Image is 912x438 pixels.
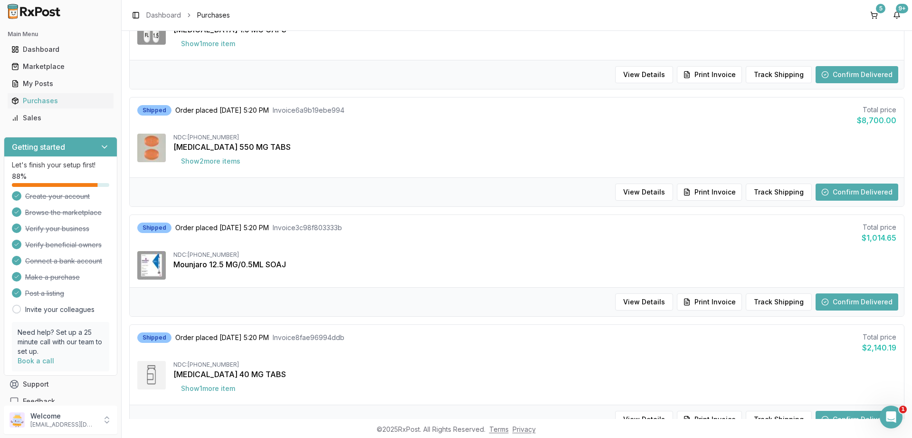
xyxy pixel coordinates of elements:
span: Order placed [DATE] 5:20 PM [175,333,269,342]
span: Make a purchase [25,273,80,282]
div: Shipped [137,105,171,116]
a: Book a call [18,357,54,365]
button: Sales [4,110,117,126]
div: Mounjaro 12.5 MG/0.5ML SOAJ [173,259,896,270]
p: Need help? Set up a 25 minute call with our team to set up. [18,328,104,356]
a: Dashboard [8,41,114,58]
button: Print Invoice [677,184,742,201]
img: Mounjaro 12.5 MG/0.5ML SOAJ [137,251,166,280]
button: Track Shipping [746,66,812,83]
span: Browse the marketplace [25,208,102,217]
span: Feedback [23,397,55,406]
p: Welcome [30,411,96,421]
span: 1 [899,406,907,413]
span: Invoice 3c98f803333b [273,223,342,233]
button: View Details [615,184,673,201]
a: Privacy [513,425,536,433]
button: View Details [615,66,673,83]
a: Terms [489,425,509,433]
span: 88 % [12,172,27,181]
img: Lipitor 40 MG TABS [137,361,166,389]
button: Track Shipping [746,293,812,311]
div: $8,700.00 [857,115,896,126]
button: Print Invoice [677,66,742,83]
button: 9+ [889,8,904,23]
button: Feedback [4,393,117,410]
div: 9+ [896,4,908,13]
div: NDC: [PHONE_NUMBER] [173,134,896,141]
img: Xifaxan 550 MG TABS [137,134,166,162]
div: $1,014.65 [862,232,896,243]
span: Post a listing [25,289,64,298]
div: [MEDICAL_DATA] 550 MG TABS [173,141,896,153]
div: Marketplace [11,62,110,71]
p: Let's finish your setup first! [12,160,109,170]
a: My Posts [8,75,114,92]
div: $2,140.19 [862,342,896,353]
button: Confirm Delivered [816,293,898,311]
span: Purchases [197,10,230,20]
button: Confirm Delivered [816,411,898,428]
div: Purchases [11,96,110,106]
span: Order placed [DATE] 5:20 PM [175,106,269,115]
div: NDC: [PHONE_NUMBER] [173,361,896,369]
button: View Details [615,293,673,311]
p: [EMAIL_ADDRESS][DOMAIN_NAME] [30,421,96,428]
button: Show1more item [173,380,243,397]
div: Shipped [137,223,171,233]
span: Connect a bank account [25,256,102,266]
div: NDC: [PHONE_NUMBER] [173,251,896,259]
span: Order placed [DATE] 5:20 PM [175,223,269,233]
a: Purchases [8,92,114,109]
div: Dashboard [11,45,110,54]
button: Print Invoice [677,293,742,311]
button: Confirm Delivered [816,66,898,83]
span: Verify your business [25,224,89,234]
div: [MEDICAL_DATA] 40 MG TABS [173,369,896,380]
h3: Getting started [12,141,65,153]
a: Dashboard [146,10,181,20]
div: My Posts [11,79,110,88]
button: Dashboard [4,42,117,57]
a: Invite your colleagues [25,305,95,314]
span: Invoice 8fae96994ddb [273,333,344,342]
iframe: Intercom live chat [880,406,902,428]
button: View Details [615,411,673,428]
a: Sales [8,109,114,127]
button: Print Invoice [677,411,742,428]
div: 5 [876,4,885,13]
h2: Main Menu [8,30,114,38]
button: Support [4,376,117,393]
div: Sales [11,113,110,123]
div: Total price [862,223,896,232]
button: Marketplace [4,59,117,74]
a: Marketplace [8,58,114,75]
span: Invoice 6a9b19ebe994 [273,106,344,115]
div: Shipped [137,332,171,343]
div: Total price [857,105,896,115]
span: Verify beneficial owners [25,240,102,250]
button: Show1more item [173,35,243,52]
img: RxPost Logo [4,4,65,19]
button: Confirm Delivered [816,184,898,201]
img: User avatar [9,412,25,428]
div: Total price [862,332,896,342]
button: Track Shipping [746,411,812,428]
button: Track Shipping [746,184,812,201]
button: My Posts [4,76,117,91]
span: Create your account [25,192,90,201]
nav: breadcrumb [146,10,230,20]
button: Show2more items [173,153,248,170]
button: Purchases [4,93,117,108]
button: 5 [866,8,882,23]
